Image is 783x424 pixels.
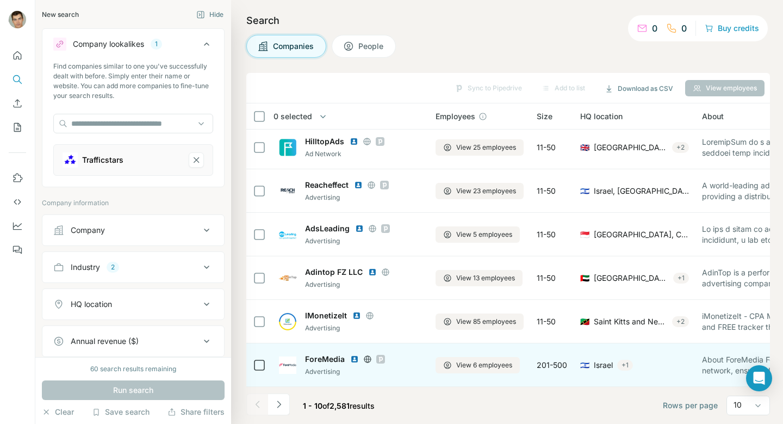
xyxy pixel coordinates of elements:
[305,367,422,377] div: Advertising
[9,11,26,28] img: Avatar
[9,192,26,212] button: Use Surfe API
[279,139,296,156] img: Logo of HilltopAds
[167,407,225,417] button: Share filters
[537,360,567,371] span: 201-500
[322,401,330,410] span: of
[436,226,520,243] button: View 5 employees
[368,268,377,276] img: LinkedIn logo
[537,186,556,196] span: 11-50
[580,360,589,371] span: 🇮🇱
[305,280,422,290] div: Advertising
[71,262,100,273] div: Industry
[9,168,26,188] button: Use Surfe on LinkedIn
[273,41,315,52] span: Companies
[350,355,359,364] img: LinkedIn logo
[705,21,759,36] button: Buy credits
[594,186,689,196] span: Israel, [GEOGRAPHIC_DATA]
[456,360,512,370] span: View 6 employees
[594,360,613,371] span: Israel
[672,317,689,327] div: + 2
[580,229,589,240] span: 🇸🇬
[305,223,350,234] span: AdsLeading
[436,111,475,122] span: Employees
[189,7,231,23] button: Hide
[436,139,524,156] button: View 25 employees
[350,137,358,146] img: LinkedIn logo
[456,230,512,239] span: View 5 employees
[53,62,213,101] div: Find companies similar to one you've successfully dealt with before. Simply enter their name or w...
[580,186,589,196] span: 🇮🇱
[42,217,224,243] button: Company
[594,142,668,153] span: [GEOGRAPHIC_DATA]
[305,136,344,147] span: HilltopAds
[456,143,516,152] span: View 25 employees
[537,111,552,122] span: Size
[71,336,139,347] div: Annual revenue ($)
[9,240,26,260] button: Feedback
[537,316,556,327] span: 11-50
[274,111,312,122] span: 0 selected
[9,70,26,89] button: Search
[355,224,364,233] img: LinkedIn logo
[352,311,361,320] img: LinkedIn logo
[436,270,523,286] button: View 13 employees
[42,31,224,62] button: Company lookalikes1
[597,81,681,97] button: Download as CSV
[537,142,556,153] span: 11-50
[305,323,422,333] div: Advertising
[305,149,422,159] div: Ad Network
[672,143,689,152] div: + 2
[305,354,345,365] span: ForeMedia
[436,183,524,199] button: View 23 employees
[279,313,296,330] img: Logo of IMonetizeIt
[279,269,296,287] img: Logo of Adintop FZ LLC
[580,111,623,122] span: HQ location
[279,357,296,374] img: Logo of ForeMedia
[71,299,112,310] div: HQ location
[746,365,772,391] div: Open Intercom Messenger
[358,41,384,52] span: People
[151,39,162,49] div: 1
[92,407,150,417] button: Save search
[90,364,176,374] div: 60 search results remaining
[305,236,422,246] div: Advertising
[436,357,520,373] button: View 6 employees
[594,229,689,240] span: [GEOGRAPHIC_DATA], Central
[663,400,718,411] span: Rows per page
[246,13,770,28] h4: Search
[594,316,668,327] span: Saint Kitts and Nevis, Saint [PERSON_NAME] Charlestown, [GEOGRAPHIC_DATA]
[82,155,123,165] div: Trafficstars
[702,111,724,122] span: About
[456,317,516,327] span: View 85 employees
[303,401,322,410] span: 1 - 10
[734,400,742,410] p: 10
[681,22,687,35] p: 0
[9,46,26,65] button: Quick start
[279,226,296,243] img: Logo of AdsLeading
[63,152,78,168] img: Trafficstars-logo
[580,142,589,153] span: 🇬🇧
[673,273,689,283] div: + 1
[652,22,657,35] p: 0
[537,273,556,284] span: 11-50
[71,225,105,236] div: Company
[107,262,119,272] div: 2
[279,182,296,200] img: Logo of Reacheffect
[42,198,225,208] p: Company information
[42,291,224,317] button: HQ location
[42,254,224,280] button: Industry2
[305,193,422,202] div: Advertising
[305,180,349,191] span: Reacheffect
[330,401,350,410] span: 2,581
[9,118,26,137] button: My lists
[456,273,515,283] span: View 13 employees
[9,94,26,113] button: Enrich CSV
[436,314,524,330] button: View 85 employees
[42,328,224,354] button: Annual revenue ($)
[354,181,363,189] img: LinkedIn logo
[42,10,79,20] div: New search
[305,310,347,321] span: IMonetizeIt
[42,407,74,417] button: Clear
[594,273,669,284] span: [GEOGRAPHIC_DATA], [GEOGRAPHIC_DATA]
[617,360,633,370] div: + 1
